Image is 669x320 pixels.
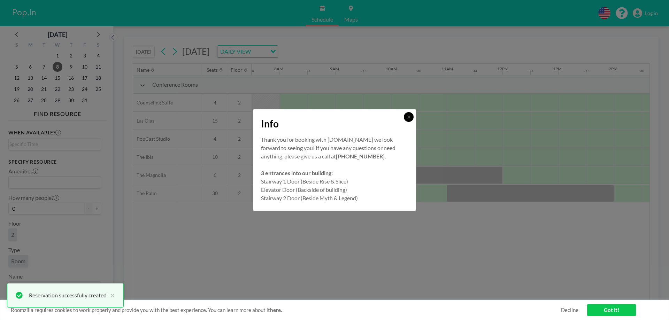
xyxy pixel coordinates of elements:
strong: [PHONE_NUMBER] [336,153,385,159]
button: close [107,291,115,299]
a: Got it! [587,304,636,316]
p: Thank you for booking with [DOMAIN_NAME] we look forward to seeing you! If you have any questions... [261,135,408,161]
div: Reservation successfully created [29,291,107,299]
strong: 3 entrances into our building: [261,170,333,176]
a: Decline [561,307,578,313]
a: here. [270,307,282,313]
span: Roomzilla requires cookies to work properly and provide you with the best experience. You can lea... [11,307,561,313]
p: Stairway 1 Door (Beside Rise & Slice) [261,177,408,186]
span: Info [261,118,279,130]
p: Stairway 2 Door (Beside Myth & Legend) [261,194,408,202]
p: Elevator Door (Backside of building) [261,186,408,194]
